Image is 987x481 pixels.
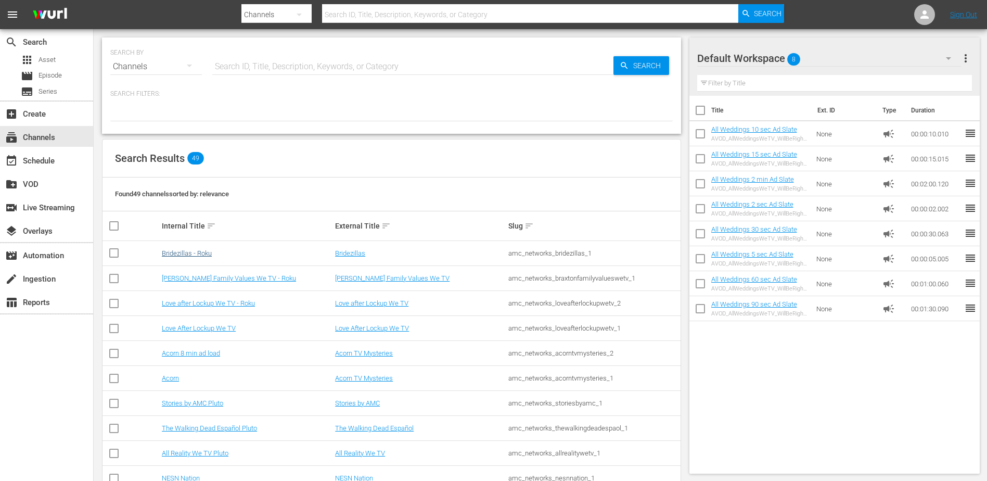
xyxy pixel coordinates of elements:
span: Found 49 channels sorted by: relevance [115,190,229,198]
span: Ad [882,277,895,290]
span: Episode [39,70,62,81]
span: sort [381,221,391,231]
span: reorder [964,177,977,189]
span: menu [6,8,19,21]
span: reorder [964,277,977,289]
span: Episode [21,70,33,82]
div: amc_networks_bridezillas_1 [508,249,678,257]
a: All Weddings 2 min Ad Slate [711,175,794,183]
p: Search Filters: [110,90,673,98]
a: Love after Lockup We TV [335,299,408,307]
a: Love After Lockup We TV [335,324,409,332]
a: All Weddings 15 sec Ad Slate [711,150,797,158]
span: Automation [5,249,18,262]
span: Overlays [5,225,18,237]
td: None [812,246,878,271]
span: reorder [964,152,977,164]
span: Channels [5,131,18,144]
span: Search [629,56,669,75]
td: 00:00:02.002 [907,196,964,221]
div: amc_networks_storiesbyamc_1 [508,399,678,407]
div: AVOD_AllWeddingsWeTV_WillBeRightBack_30sec_RB24_S01398706004 [711,235,809,242]
span: reorder [964,302,977,314]
a: Stories by AMC Pluto [162,399,223,407]
th: Title [711,96,811,125]
div: amc_networks_loveafterlockupwetv_2 [508,299,678,307]
div: Default Workspace [697,44,962,73]
span: reorder [964,252,977,264]
div: amc_networks_allrealitywetv_1 [508,449,678,457]
td: 00:00:05.005 [907,246,964,271]
span: Series [39,86,57,97]
a: Love After Lockup We TV [162,324,236,332]
div: amc_networks_loveafterlockupwetv_1 [508,324,678,332]
span: Create [5,108,18,120]
span: Ad [882,153,895,165]
span: reorder [964,127,977,140]
span: reorder [964,202,977,214]
div: AVOD_AllWeddingsWeTV_WillBeRightBack_15sec_RB24_S01398706005 [711,160,809,167]
div: AVOD_AllWeddingsWeTV_WillBeRightBack_2sec_RB24_S01398706008 [711,210,809,217]
span: Asset [39,55,56,65]
span: Ad [882,252,895,265]
td: 00:00:30.063 [907,221,964,246]
div: External Title [335,220,505,232]
a: All Weddings 2 sec Ad Slate [711,200,793,208]
td: None [812,196,878,221]
span: Reports [5,296,18,309]
a: All Weddings 90 sec Ad Slate [711,300,797,308]
div: amc_networks_braxtonfamilyvalueswetv_1 [508,274,678,282]
span: Live Streaming [5,201,18,214]
span: Ingestion [5,273,18,285]
th: Duration [905,96,967,125]
td: 00:00:15.015 [907,146,964,171]
span: Ad [882,302,895,315]
span: Search [754,4,781,23]
span: sort [524,221,534,231]
a: [PERSON_NAME] Family Values We TV - Roku [162,274,296,282]
div: amc_networks_thewalkingdeadespaol_1 [508,424,678,432]
td: 00:00:10.010 [907,121,964,146]
span: Ad [882,202,895,215]
a: The Walking Dead Español [335,424,414,432]
td: None [812,121,878,146]
span: reorder [964,227,977,239]
div: AVOD_AllWeddingsWeTV_WillBeRightBack_2Min_RB24_S01398706001 [711,185,809,192]
div: AVOD_AllWeddingsWeTV_WillBeRightBack_10sec_RB24_S01398706006 [711,135,809,142]
span: Series [21,85,33,98]
div: AVOD_AllWeddingsWeTV_WillBeRightBack_60sec_RB24_S01398706003 [711,285,809,292]
button: more_vert [959,46,972,71]
span: more_vert [959,52,972,65]
a: All Weddings 10 sec Ad Slate [711,125,797,133]
td: None [812,146,878,171]
td: None [812,171,878,196]
div: AVOD_AllWeddingsWeTV_WillBeRightBack_90sec_RB24_S01398706002 [711,310,809,317]
div: Channels [110,52,202,81]
td: 00:01:00.060 [907,271,964,296]
span: 49 [187,152,204,164]
span: Asset [21,54,33,66]
td: None [812,221,878,246]
span: Ad [882,227,895,240]
a: Sign Out [950,10,977,19]
a: Acorn TV Mysteries [335,349,393,357]
a: All Weddings 30 sec Ad Slate [711,225,797,233]
span: Search Results [115,152,185,164]
td: 00:01:30.090 [907,296,964,321]
span: 8 [787,48,800,70]
td: None [812,296,878,321]
a: All Weddings 60 sec Ad Slate [711,275,797,283]
div: amc_networks_acorntvmysteries_1 [508,374,678,382]
a: Acorn [162,374,179,382]
span: Ad [882,178,895,190]
span: sort [207,221,216,231]
div: AVOD_AllWeddingsWeTV_WillBeRightBack_5sec_RB24_S01398706007 [711,260,809,267]
a: [PERSON_NAME] Family Values We TV [335,274,450,282]
div: Internal Title [162,220,332,232]
img: ans4CAIJ8jUAAAAAAAAAAAAAAAAAAAAAAAAgQb4GAAAAAAAAAAAAAAAAAAAAAAAAJMjXAAAAAAAAAAAAAAAAAAAAAAAAgAT5G... [25,3,75,27]
td: 00:02:00.120 [907,171,964,196]
div: Slug [508,220,678,232]
a: All Reality We TV [335,449,385,457]
span: Ad [882,128,895,140]
a: Stories by AMC [335,399,380,407]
